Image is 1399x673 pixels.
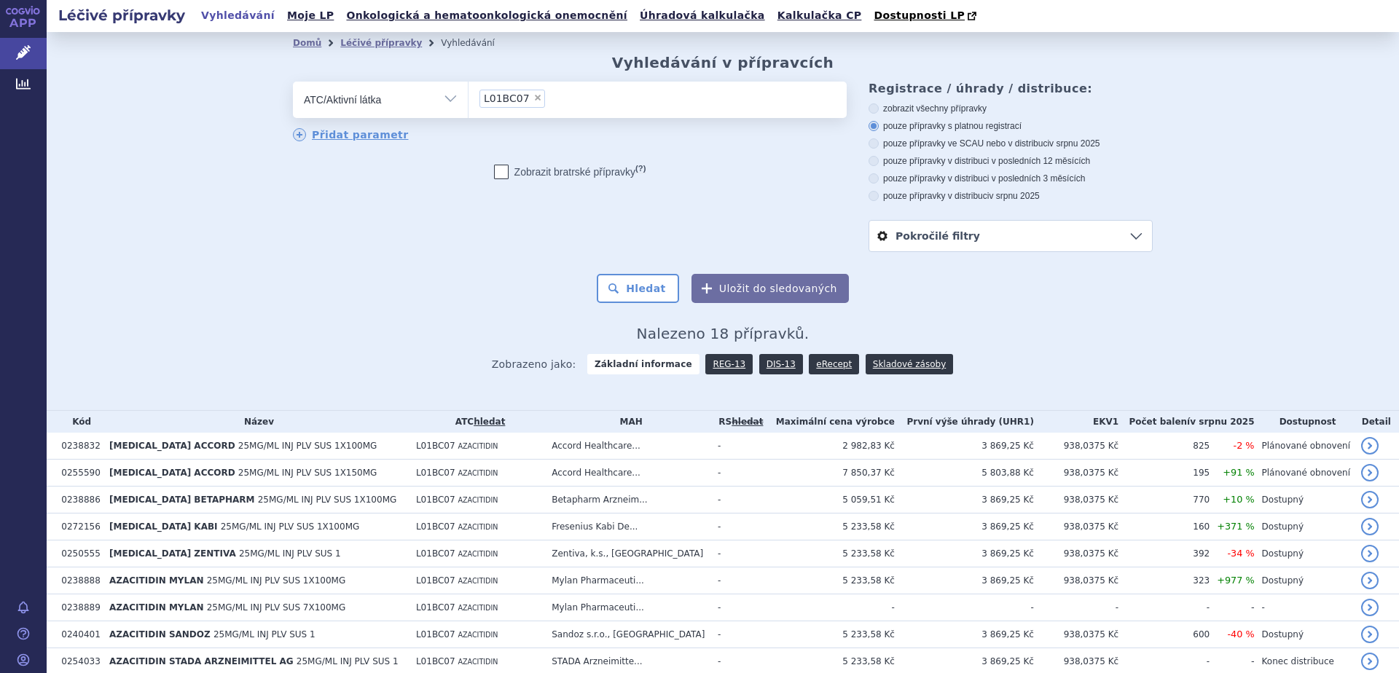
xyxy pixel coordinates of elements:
[544,487,710,513] td: Betapharm Arzneim...
[283,6,338,25] a: Moje LP
[458,577,498,585] span: AZACITIDIN
[869,103,1153,114] label: zobrazit všechny přípravky
[1255,567,1354,594] td: Dostupný
[1118,594,1210,621] td: -
[109,548,236,559] span: [MEDICAL_DATA] ZENTIVA
[409,411,544,433] th: ATC
[869,120,1153,132] label: pouze přípravky s platnou registrací
[1049,138,1100,149] span: v srpnu 2025
[416,495,455,505] span: L01BC07
[1118,433,1210,460] td: 825
[293,38,321,48] a: Domů
[458,442,498,450] span: AZACITIDIN
[221,522,360,532] span: 25MG/ML INJ PLV SUS 1X100MG
[544,540,710,567] td: Zentiva, k.s., [GEOGRAPHIC_DATA]
[1217,521,1254,532] span: +371 %
[54,487,102,513] td: 0238886
[441,32,514,54] li: Vyhledávání
[109,495,255,505] span: [MEDICAL_DATA] BETAPHARM
[1354,411,1399,433] th: Detail
[484,93,530,103] span: L01BC07
[1034,513,1118,540] td: 938,0375 Kč
[1361,572,1379,589] a: detail
[773,6,866,25] a: Kalkulačka CP
[989,191,1039,201] span: v srpnu 2025
[895,460,1034,487] td: 5 803,88 Kč
[866,354,953,374] a: Skladové zásoby
[258,495,397,505] span: 25MG/ML INJ PLV SUS 1X100MG
[207,602,346,613] span: 25MG/ML INJ PLV SUS 7X100MG
[869,190,1153,202] label: pouze přípravky v distribuci
[544,460,710,487] td: Accord Healthcare...
[895,567,1034,594] td: 3 869,25 Kč
[869,138,1153,149] label: pouze přípravky ve SCAU nebo v distribuci
[207,575,346,586] span: 25MG/ML INJ PLV SUS 1X100MG
[458,496,498,504] span: AZACITIDIN
[54,460,102,487] td: 0255590
[109,468,235,478] span: [MEDICAL_DATA] ACCORD
[895,433,1034,460] td: 3 869,25 Kč
[710,411,764,433] th: RS
[764,594,895,621] td: -
[492,354,576,374] span: Zobrazeno jako:
[213,629,316,639] span: 25MG/ML INJ PLV SUS 1
[1217,575,1254,586] span: +977 %
[895,487,1034,513] td: 3 869,25 Kč
[458,550,498,558] span: AZACITIDIN
[710,487,764,513] td: -
[710,567,764,594] td: -
[1361,653,1379,670] a: detail
[109,602,203,613] span: AZACITIDIN MYLAN
[869,221,1152,251] a: Pokročilé filtry
[54,621,102,648] td: 0240401
[1118,487,1210,513] td: 770
[895,540,1034,567] td: 3 869,25 Kč
[635,164,646,173] abbr: (?)
[109,629,211,639] span: AZACITIDIN SANDOZ
[691,274,849,303] button: Uložit do sledovaných
[764,513,895,540] td: 5 233,58 Kč
[47,5,197,25] h2: Léčivé přípravky
[297,656,399,666] span: 25MG/ML INJ PLV SUS 1
[710,460,764,487] td: -
[416,629,455,639] span: L01BC07
[1034,621,1118,648] td: 938,0375 Kč
[544,411,710,433] th: MAH
[1118,411,1254,433] th: Počet balení
[416,602,455,613] span: L01BC07
[1255,594,1354,621] td: -
[1118,540,1210,567] td: 392
[416,656,455,666] span: L01BC07
[544,594,710,621] td: Mylan Pharmaceuti...
[416,575,455,586] span: L01BC07
[764,621,895,648] td: 5 233,58 Kč
[1190,417,1254,427] span: v srpnu 2025
[1361,626,1379,643] a: detail
[710,540,764,567] td: -
[809,354,859,374] a: eRecept
[109,522,218,532] span: [MEDICAL_DATA] KABI
[54,513,102,540] td: 0272156
[759,354,803,374] a: DIS-13
[1361,464,1379,481] a: detail
[895,594,1034,621] td: -
[458,604,498,612] span: AZACITIDIN
[416,468,455,478] span: L01BC07
[54,567,102,594] td: 0238888
[732,417,763,427] a: vyhledávání neobsahuje žádnou platnou referenční skupinu
[1034,411,1118,433] th: EKV1
[109,441,235,451] span: [MEDICAL_DATA] ACCORD
[1255,411,1354,433] th: Dostupnost
[895,411,1034,433] th: První výše úhrady (UHR1)
[416,441,455,451] span: L01BC07
[637,325,810,342] span: Nalezeno 18 přípravků.
[293,128,409,141] a: Přidat parametr
[705,354,753,374] a: REG-13
[109,575,203,586] span: AZACITIDIN MYLAN
[764,433,895,460] td: 2 982,83 Kč
[474,417,505,427] a: hledat
[869,82,1153,95] h3: Registrace / úhrady / distribuce:
[54,433,102,460] td: 0238832
[1118,621,1210,648] td: 600
[1034,567,1118,594] td: 938,0375 Kč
